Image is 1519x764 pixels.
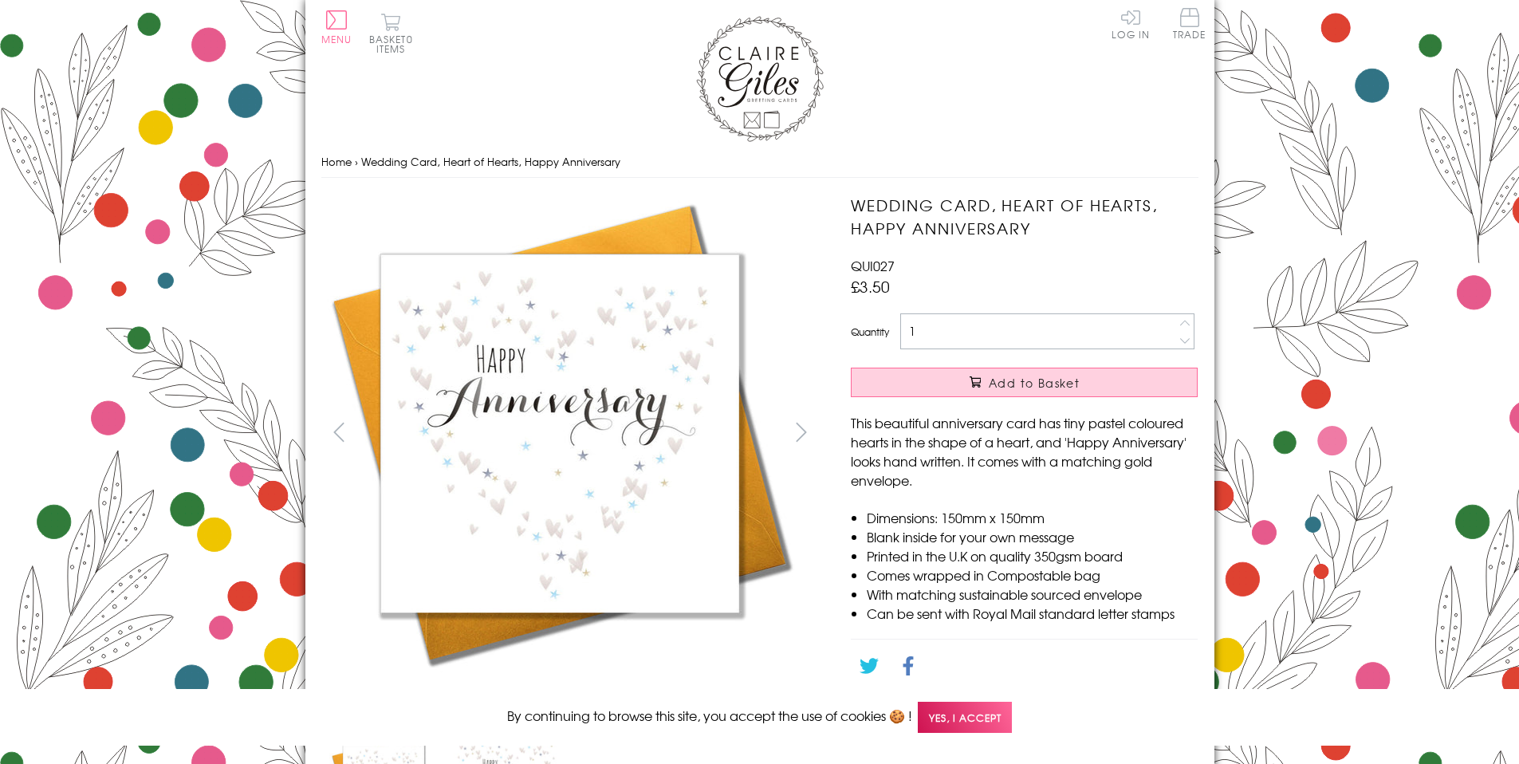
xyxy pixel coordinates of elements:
li: Blank inside for your own message [867,527,1198,546]
span: Yes, I accept [918,702,1012,733]
li: Dimensions: 150mm x 150mm [867,508,1198,527]
li: Comes wrapped in Compostable bag [867,565,1198,585]
button: Basket0 items [369,13,413,53]
img: Wedding Card, Heart of Hearts, Happy Anniversary [321,194,800,672]
nav: breadcrumbs [321,146,1198,179]
span: Trade [1173,8,1206,39]
img: Claire Giles Greetings Cards [696,16,824,142]
button: next [783,414,819,450]
li: Printed in the U.K on quality 350gsm board [867,546,1198,565]
a: Trade [1173,8,1206,42]
li: Can be sent with Royal Mail standard letter stamps [867,604,1198,623]
a: Log In [1112,8,1150,39]
span: QUI027 [851,256,895,275]
span: 0 items [376,32,413,56]
h1: Wedding Card, Heart of Hearts, Happy Anniversary [851,194,1198,240]
button: Menu [321,10,352,44]
span: Menu [321,32,352,46]
a: Home [321,154,352,169]
span: Add to Basket [989,375,1080,391]
li: With matching sustainable sourced envelope [867,585,1198,604]
span: › [355,154,358,169]
span: Wedding Card, Heart of Hearts, Happy Anniversary [361,154,620,169]
button: Add to Basket [851,368,1198,397]
button: prev [321,414,357,450]
p: This beautiful anniversary card has tiny pastel coloured hearts in the shape of a heart, and 'Hap... [851,413,1198,490]
span: £3.50 [851,275,890,297]
label: Quantity [851,325,889,339]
